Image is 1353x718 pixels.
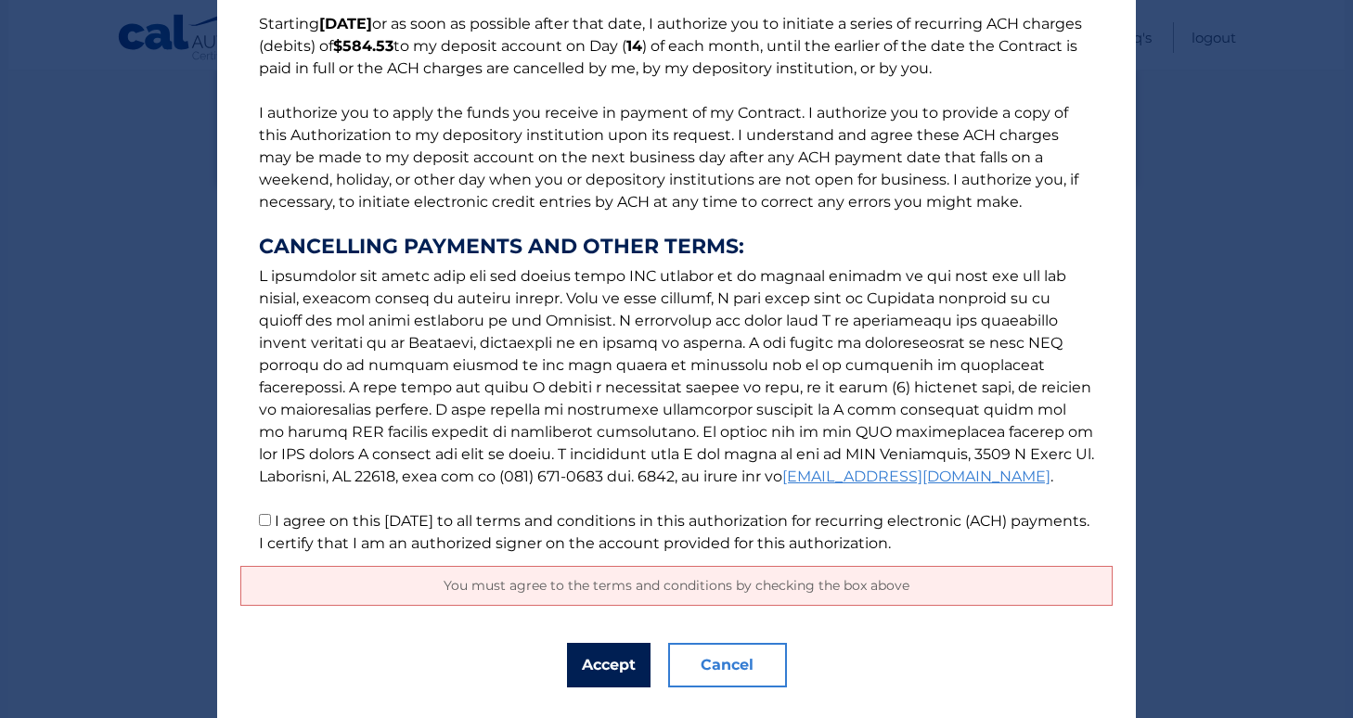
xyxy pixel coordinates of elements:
a: [EMAIL_ADDRESS][DOMAIN_NAME] [782,468,1050,485]
label: I agree on this [DATE] to all terms and conditions in this authorization for recurring electronic... [259,512,1089,552]
b: $584.53 [333,37,393,55]
b: [DATE] [319,15,372,32]
b: 14 [626,37,642,55]
span: You must agree to the terms and conditions by checking the box above [444,577,909,594]
strong: CANCELLING PAYMENTS AND OTHER TERMS: [259,236,1094,258]
button: Accept [567,643,651,687]
button: Cancel [668,643,787,687]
